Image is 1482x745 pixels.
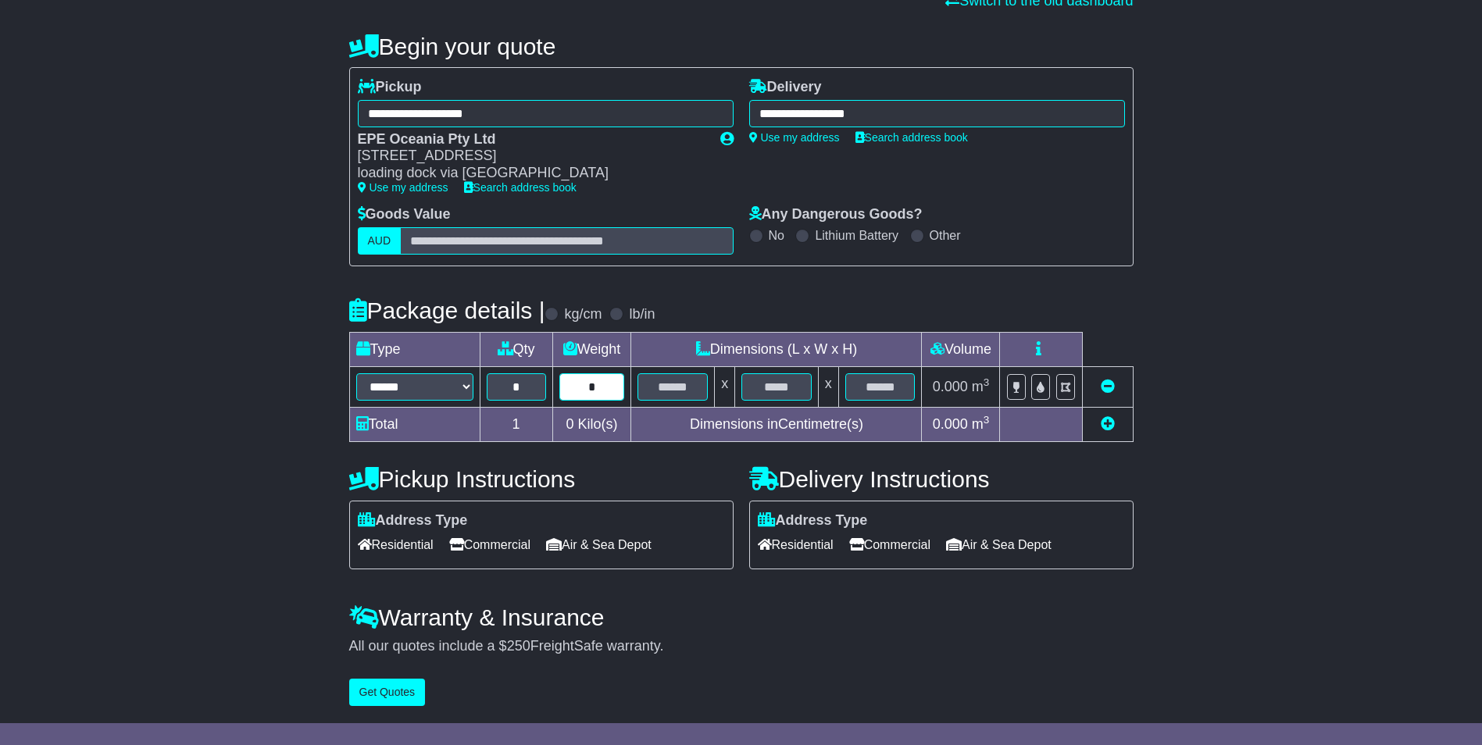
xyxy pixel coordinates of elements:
td: Volume [922,332,1000,366]
div: loading dock via [GEOGRAPHIC_DATA] [358,165,705,182]
td: Total [349,407,480,441]
a: Search address book [464,181,577,194]
h4: Warranty & Insurance [349,604,1134,630]
a: Remove this item [1101,379,1115,394]
a: Search address book [855,131,968,144]
a: Add new item [1101,416,1115,432]
label: Address Type [358,512,468,529]
td: Dimensions in Centimetre(s) [631,407,922,441]
label: AUD [358,227,402,255]
sup: 3 [984,376,990,388]
span: 0.000 [933,416,968,432]
td: Kilo(s) [552,407,631,441]
span: 250 [507,638,530,654]
span: m [972,379,990,394]
label: No [769,228,784,243]
label: Any Dangerous Goods? [749,206,923,223]
td: Weight [552,332,631,366]
button: Get Quotes [349,679,426,706]
h4: Pickup Instructions [349,466,734,492]
td: x [715,366,735,407]
h4: Delivery Instructions [749,466,1134,492]
a: Use my address [358,181,448,194]
span: Air & Sea Depot [546,533,652,557]
h4: Package details | [349,298,545,323]
label: Address Type [758,512,868,529]
label: Lithium Battery [815,228,898,243]
label: lb/in [629,306,655,323]
div: EPE Oceania Pty Ltd [358,131,705,148]
sup: 3 [984,414,990,426]
label: kg/cm [564,306,602,323]
a: Use my address [749,131,840,144]
td: Dimensions (L x W x H) [631,332,922,366]
div: [STREET_ADDRESS] [358,148,705,165]
td: Qty [480,332,552,366]
h4: Begin your quote [349,34,1134,59]
span: 0.000 [933,379,968,394]
label: Delivery [749,79,822,96]
label: Pickup [358,79,422,96]
td: x [818,366,838,407]
span: 0 [566,416,573,432]
td: 1 [480,407,552,441]
span: Residential [758,533,834,557]
span: m [972,416,990,432]
label: Goods Value [358,206,451,223]
td: Type [349,332,480,366]
span: Residential [358,533,434,557]
span: Commercial [449,533,530,557]
label: Other [930,228,961,243]
div: All our quotes include a $ FreightSafe warranty. [349,638,1134,655]
span: Commercial [849,533,930,557]
span: Air & Sea Depot [946,533,1052,557]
